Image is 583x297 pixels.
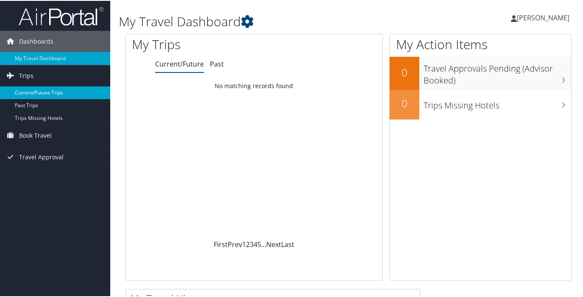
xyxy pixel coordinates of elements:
a: Current/Future [155,58,204,68]
td: No matching records found [126,78,382,93]
img: airportal-logo.png [19,6,103,25]
span: [PERSON_NAME] [517,12,569,22]
a: 3 [250,239,254,248]
a: Prev [228,239,242,248]
span: Dashboards [19,30,53,51]
a: Past [210,58,224,68]
a: 0Trips Missing Hotels [390,89,571,119]
a: Last [281,239,294,248]
h3: Trips Missing Hotels [424,94,571,111]
a: 4 [254,239,257,248]
span: Trips [19,64,33,86]
a: 2 [246,239,250,248]
a: 5 [257,239,261,248]
h1: My Trips [132,35,269,53]
h3: Travel Approvals Pending (Advisor Booked) [424,58,571,86]
h1: My Action Items [390,35,571,53]
a: [PERSON_NAME] [511,4,578,30]
h1: My Travel Dashboard [119,12,425,30]
h2: 0 [390,64,419,79]
span: Travel Approval [19,146,64,167]
span: … [261,239,266,248]
a: Next [266,239,281,248]
span: Book Travel [19,124,52,145]
a: 0Travel Approvals Pending (Advisor Booked) [390,56,571,89]
a: First [214,239,228,248]
h2: 0 [390,95,419,110]
a: 1 [242,239,246,248]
